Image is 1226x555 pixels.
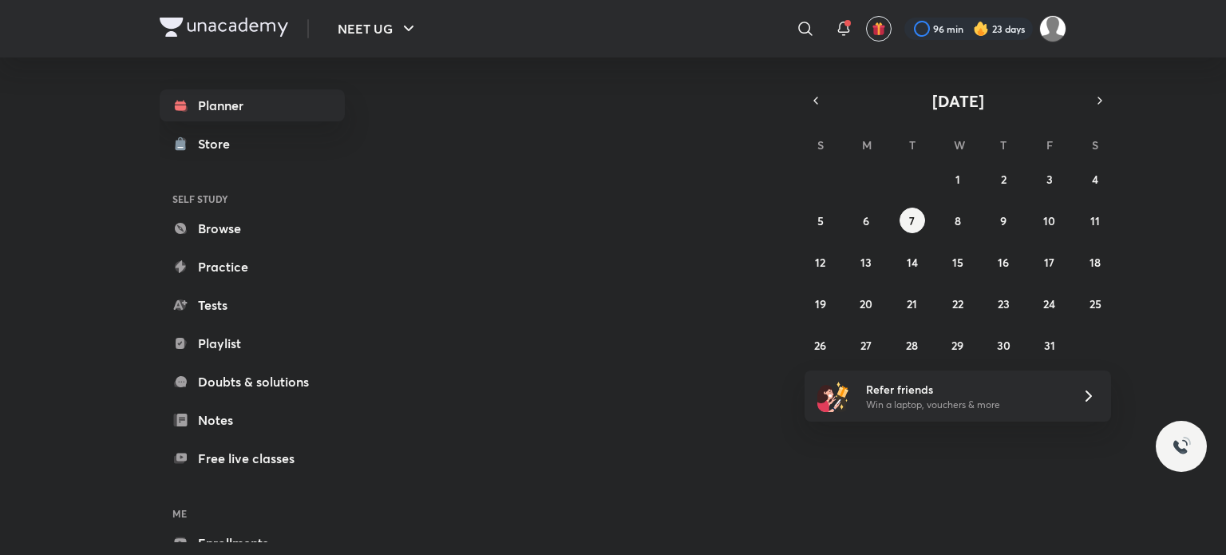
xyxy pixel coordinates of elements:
button: October 21, 2025 [900,291,925,316]
button: October 18, 2025 [1082,249,1108,275]
button: October 7, 2025 [900,208,925,233]
button: October 17, 2025 [1037,249,1062,275]
a: Tests [160,289,345,321]
abbr: October 8, 2025 [955,213,961,228]
abbr: October 23, 2025 [998,296,1010,311]
span: [DATE] [932,90,984,112]
button: NEET UG [328,13,428,45]
abbr: October 5, 2025 [817,213,824,228]
a: Planner [160,89,345,121]
h6: SELF STUDY [160,185,345,212]
button: October 14, 2025 [900,249,925,275]
abbr: October 29, 2025 [951,338,963,353]
abbr: October 7, 2025 [909,213,915,228]
button: October 30, 2025 [991,332,1016,358]
abbr: October 16, 2025 [998,255,1009,270]
a: Practice [160,251,345,283]
h6: ME [160,500,345,527]
button: October 4, 2025 [1082,166,1108,192]
button: October 19, 2025 [808,291,833,316]
button: October 8, 2025 [945,208,971,233]
abbr: October 17, 2025 [1044,255,1054,270]
button: October 25, 2025 [1082,291,1108,316]
abbr: October 27, 2025 [860,338,872,353]
abbr: October 9, 2025 [1000,213,1007,228]
button: October 23, 2025 [991,291,1016,316]
button: October 31, 2025 [1037,332,1062,358]
img: streak [973,21,989,37]
img: Company Logo [160,18,288,37]
abbr: Friday [1046,137,1053,153]
abbr: October 10, 2025 [1043,213,1055,228]
a: Doubts & solutions [160,366,345,398]
a: Browse [160,212,345,244]
abbr: Tuesday [909,137,916,153]
button: October 27, 2025 [853,332,879,358]
a: Store [160,128,345,160]
abbr: October 12, 2025 [815,255,825,270]
abbr: October 31, 2025 [1044,338,1055,353]
abbr: October 6, 2025 [863,213,869,228]
abbr: October 14, 2025 [907,255,918,270]
abbr: October 25, 2025 [1090,296,1101,311]
button: October 9, 2025 [991,208,1016,233]
abbr: October 30, 2025 [997,338,1010,353]
abbr: Saturday [1092,137,1098,153]
abbr: October 24, 2025 [1043,296,1055,311]
a: Free live classes [160,442,345,474]
img: referral [817,380,849,412]
button: October 11, 2025 [1082,208,1108,233]
abbr: Monday [862,137,872,153]
abbr: Thursday [1000,137,1007,153]
div: Store [198,134,239,153]
abbr: Wednesday [954,137,965,153]
button: [DATE] [827,89,1089,112]
button: October 1, 2025 [945,166,971,192]
button: October 13, 2025 [853,249,879,275]
abbr: October 13, 2025 [860,255,872,270]
button: October 5, 2025 [808,208,833,233]
h6: Refer friends [866,381,1062,398]
a: Playlist [160,327,345,359]
img: surabhi [1039,15,1066,42]
abbr: October 11, 2025 [1090,213,1100,228]
button: October 16, 2025 [991,249,1016,275]
abbr: October 26, 2025 [814,338,826,353]
abbr: October 28, 2025 [906,338,918,353]
button: October 2, 2025 [991,166,1016,192]
button: October 15, 2025 [945,249,971,275]
abbr: October 3, 2025 [1046,172,1053,187]
p: Win a laptop, vouchers & more [866,398,1062,412]
a: Notes [160,404,345,436]
abbr: October 2, 2025 [1001,172,1007,187]
button: October 24, 2025 [1037,291,1062,316]
abbr: October 22, 2025 [952,296,963,311]
abbr: October 4, 2025 [1092,172,1098,187]
abbr: October 20, 2025 [860,296,872,311]
button: October 10, 2025 [1037,208,1062,233]
abbr: October 21, 2025 [907,296,917,311]
button: October 6, 2025 [853,208,879,233]
button: October 28, 2025 [900,332,925,358]
abbr: October 19, 2025 [815,296,826,311]
a: Company Logo [160,18,288,41]
button: October 3, 2025 [1037,166,1062,192]
button: October 12, 2025 [808,249,833,275]
button: October 26, 2025 [808,332,833,358]
abbr: Sunday [817,137,824,153]
img: ttu [1172,437,1191,456]
abbr: October 18, 2025 [1090,255,1101,270]
abbr: October 1, 2025 [955,172,960,187]
button: avatar [866,16,892,42]
button: October 20, 2025 [853,291,879,316]
abbr: October 15, 2025 [952,255,963,270]
button: October 29, 2025 [945,332,971,358]
button: October 22, 2025 [945,291,971,316]
img: avatar [872,22,886,36]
